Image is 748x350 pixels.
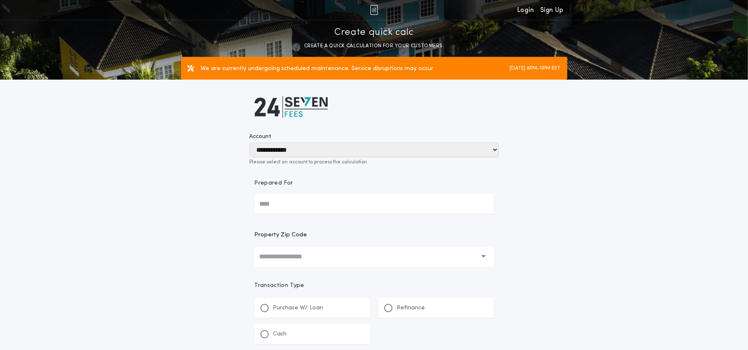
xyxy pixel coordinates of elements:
img: logo [255,96,328,118]
input: Prepared For [255,194,494,214]
p: Prepared For [255,179,293,187]
p: Refinance [397,304,425,312]
label: We are currently undergoing scheduled maintenance. Service disruptions may occur. [201,65,434,73]
label: Account [250,133,499,141]
label: Property Zip Code [255,230,307,240]
p: Cash [273,330,287,338]
p: Transaction Type [255,282,494,290]
p: CREATE A QUICK CALCULATION FOR YOUR CUSTOMERS. [304,42,444,50]
p: Create quick calc [334,26,414,39]
p: Purchase W/ Loan [273,304,324,312]
label: [DATE] 8PM-11PM EST [510,65,561,72]
img: img [370,5,378,15]
p: Please select an account to process the calculation [250,159,499,165]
